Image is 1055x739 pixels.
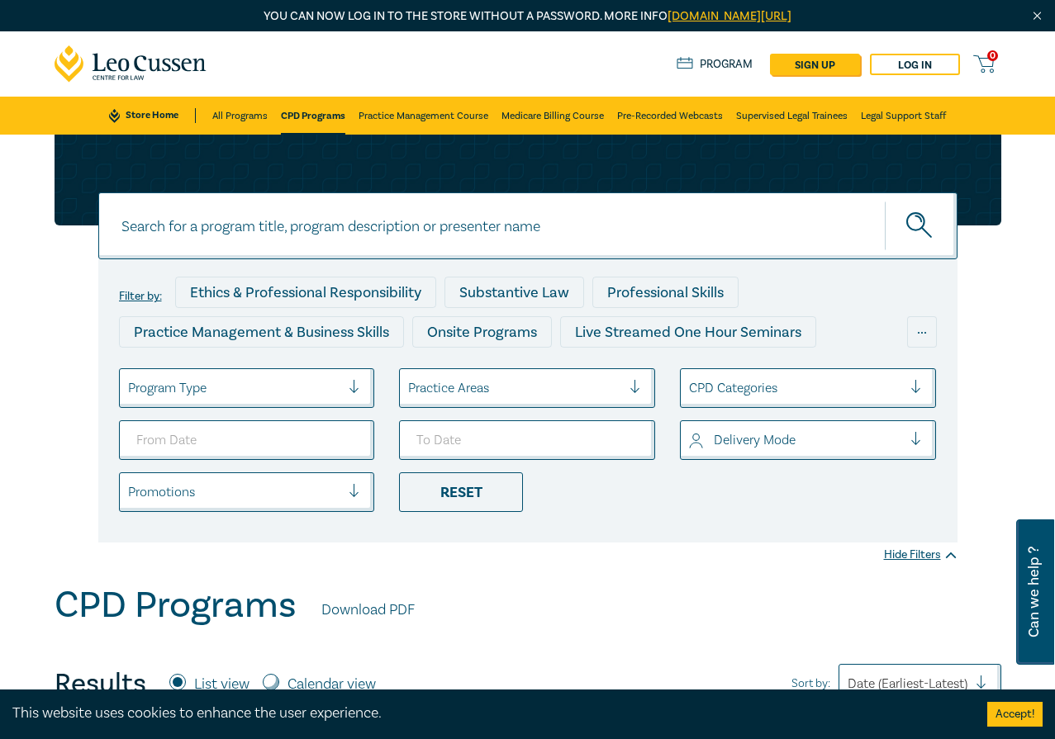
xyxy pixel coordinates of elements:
[1026,529,1042,655] span: Can we help ?
[770,54,860,75] a: sign up
[119,316,404,348] div: Practice Management & Business Skills
[412,316,552,348] div: Onsite Programs
[861,97,946,135] a: Legal Support Staff
[281,97,345,135] a: CPD Programs
[109,108,196,123] a: Store Home
[194,674,249,695] label: List view
[987,702,1043,727] button: Accept cookies
[55,584,297,627] h1: CPD Programs
[689,379,692,397] input: select
[736,97,848,135] a: Supervised Legal Trainees
[617,97,723,135] a: Pre-Recorded Webcasts
[592,277,739,308] div: Professional Skills
[119,290,162,303] label: Filter by:
[55,667,146,700] h4: Results
[12,703,962,724] div: This website uses cookies to enhance the user experience.
[288,674,376,695] label: Calendar view
[321,599,415,621] a: Download PDF
[128,379,131,397] input: select
[119,420,375,460] input: From Date
[399,420,655,460] input: To Date
[175,277,436,308] div: Ethics & Professional Responsibility
[501,97,604,135] a: Medicare Billing Course
[848,675,851,693] input: Sort by
[408,379,411,397] input: select
[668,8,791,24] a: [DOMAIN_NAME][URL]
[359,97,488,135] a: Practice Management Course
[987,50,998,61] span: 0
[444,277,584,308] div: Substantive Law
[128,483,131,501] input: select
[677,57,753,72] a: Program
[884,547,958,563] div: Hide Filters
[119,356,430,387] div: Live Streamed Conferences and Intensives
[212,97,268,135] a: All Programs
[870,54,960,75] a: Log in
[791,675,830,693] span: Sort by:
[1030,9,1044,23] img: Close
[439,356,701,387] div: Live Streamed Practical Workshops
[907,316,937,348] div: ...
[560,316,816,348] div: Live Streamed One Hour Seminars
[399,472,523,512] div: Reset
[98,192,958,259] input: Search for a program title, program description or presenter name
[55,7,1001,26] p: You can now log in to the store without a password. More info
[689,431,692,449] input: select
